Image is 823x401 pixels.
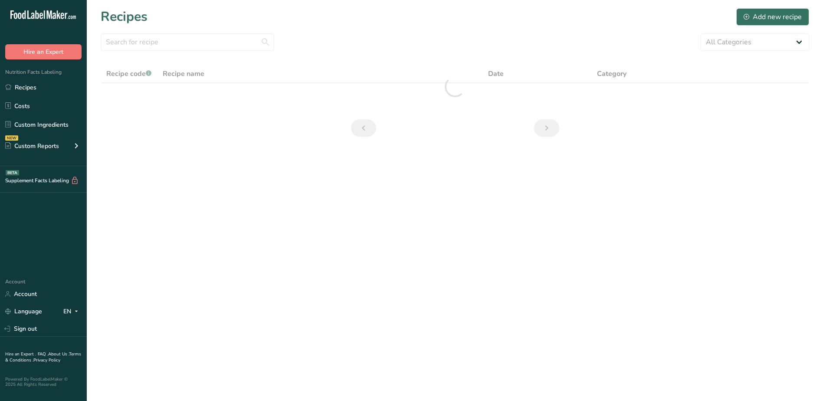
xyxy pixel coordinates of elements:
[5,304,42,319] a: Language
[63,306,82,317] div: EN
[744,12,802,22] div: Add new recipe
[38,351,48,357] a: FAQ .
[33,357,60,363] a: Privacy Policy
[736,8,809,26] button: Add new recipe
[6,170,19,175] div: BETA
[48,351,69,357] a: About Us .
[101,33,274,51] input: Search for recipe
[5,377,82,387] div: Powered By FoodLabelMaker © 2025 All Rights Reserved
[101,7,148,26] h1: Recipes
[5,135,18,141] div: NEW
[5,351,36,357] a: Hire an Expert .
[534,119,559,137] a: Next page
[5,351,81,363] a: Terms & Conditions .
[5,44,82,59] button: Hire an Expert
[351,119,376,137] a: Previous page
[5,141,59,151] div: Custom Reports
